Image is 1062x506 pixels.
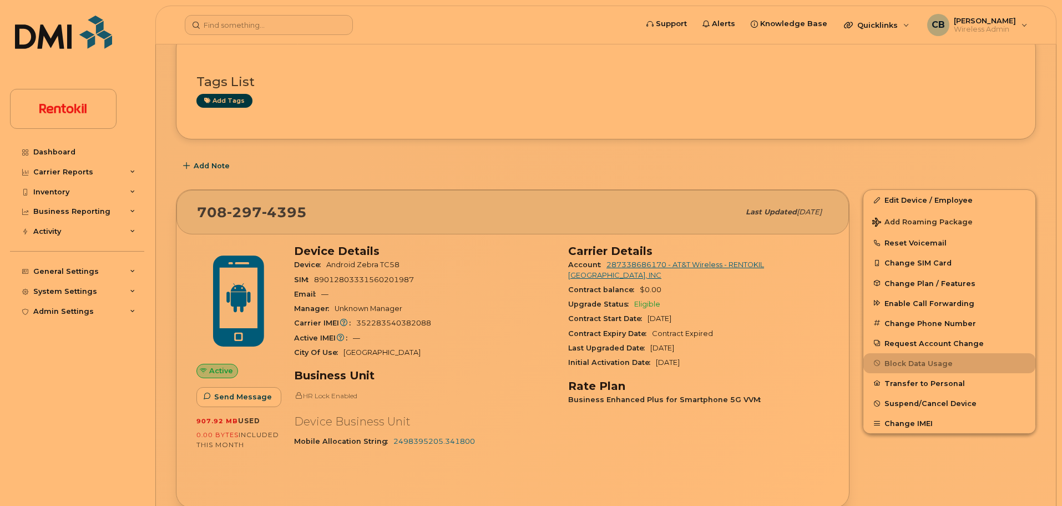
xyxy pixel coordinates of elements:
a: Support [639,13,695,35]
button: Reset Voicemail [863,233,1035,253]
span: Last Upgraded Date [568,344,650,352]
span: City Of Use [294,348,343,357]
button: Change Plan / Features [863,273,1035,293]
button: Request Account Change [863,333,1035,353]
span: Support [656,18,687,29]
span: [DATE] [797,208,822,216]
span: Eligible [634,300,660,308]
span: Manager [294,304,335,313]
span: Email [294,290,321,298]
button: Suspend/Cancel Device [863,393,1035,413]
span: Active [209,365,233,376]
span: 907.92 MB [196,417,238,425]
span: CB [932,18,945,32]
span: Unknown Manager [335,304,402,313]
span: — [353,334,360,342]
a: 287338686170 - AT&T Wireless - RENTOKIL [GEOGRAPHIC_DATA], INC [568,260,764,279]
h3: Device Details [294,244,555,258]
span: [DATE] [650,344,674,352]
span: [DATE] [656,358,680,367]
span: Wireless Admin [954,25,1016,34]
span: Enable Call Forwarding [884,299,974,307]
span: Add Roaming Package [872,218,973,228]
button: Add Roaming Package [863,210,1035,233]
span: Account [568,260,606,269]
span: Android Zebra TC58 [326,260,399,269]
a: Alerts [695,13,743,35]
span: Active IMEI [294,334,353,342]
span: Business Enhanced Plus for Smartphone 5G VVM [568,395,766,404]
span: Device [294,260,326,269]
span: used [238,417,260,425]
span: Carrier IMEI [294,319,356,327]
a: Edit Device / Employee [863,190,1035,210]
span: Upgrade Status [568,300,634,308]
h3: Rate Plan [568,379,829,393]
span: 4395 [262,204,307,221]
a: Add tags [196,94,252,108]
span: SIM [294,275,314,284]
span: Contract Start Date [568,314,648,323]
span: 0.00 Bytes [196,431,239,439]
span: Suspend/Cancel Device [884,399,977,408]
span: 708 [197,204,307,221]
h3: Carrier Details [568,244,829,258]
a: 2498395205.341800 [393,437,475,445]
button: Block Data Usage [863,353,1035,373]
span: 352283540382088 [356,319,431,327]
span: [DATE] [648,314,671,323]
input: Find something... [185,15,353,35]
span: Add Note [194,161,230,171]
h3: Business Unit [294,369,555,382]
span: Alerts [712,18,735,29]
p: Device Business Unit [294,414,555,430]
button: Change SIM Card [863,253,1035,273]
span: [PERSON_NAME] [954,16,1016,25]
h3: Tags List [196,75,1015,89]
span: 89012803331560201987 [314,275,414,284]
span: Change Plan / Features [884,279,975,287]
button: Transfer to Personal [863,373,1035,393]
div: Colby Boyd [919,14,1035,36]
button: Send Message [196,387,281,407]
a: Knowledge Base [743,13,835,35]
span: [GEOGRAPHIC_DATA] [343,348,421,357]
span: Contract Expiry Date [568,329,652,338]
div: Quicklinks [836,14,917,36]
iframe: Messenger Launcher [1014,458,1054,498]
span: 297 [227,204,262,221]
span: Knowledge Base [760,18,827,29]
span: Quicklinks [857,21,898,29]
span: Contract Expired [652,329,713,338]
p: HR Lock Enabled [294,391,555,400]
span: Initial Activation Date [568,358,656,367]
span: — [321,290,328,298]
span: Send Message [214,392,272,402]
span: Mobile Allocation String [294,437,393,445]
button: Enable Call Forwarding [863,293,1035,313]
span: Last updated [746,208,797,216]
span: Contract balance [568,285,640,294]
button: Change Phone Number [863,313,1035,333]
button: Add Note [176,156,239,176]
span: $0.00 [640,285,661,294]
button: Change IMEI [863,413,1035,433]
